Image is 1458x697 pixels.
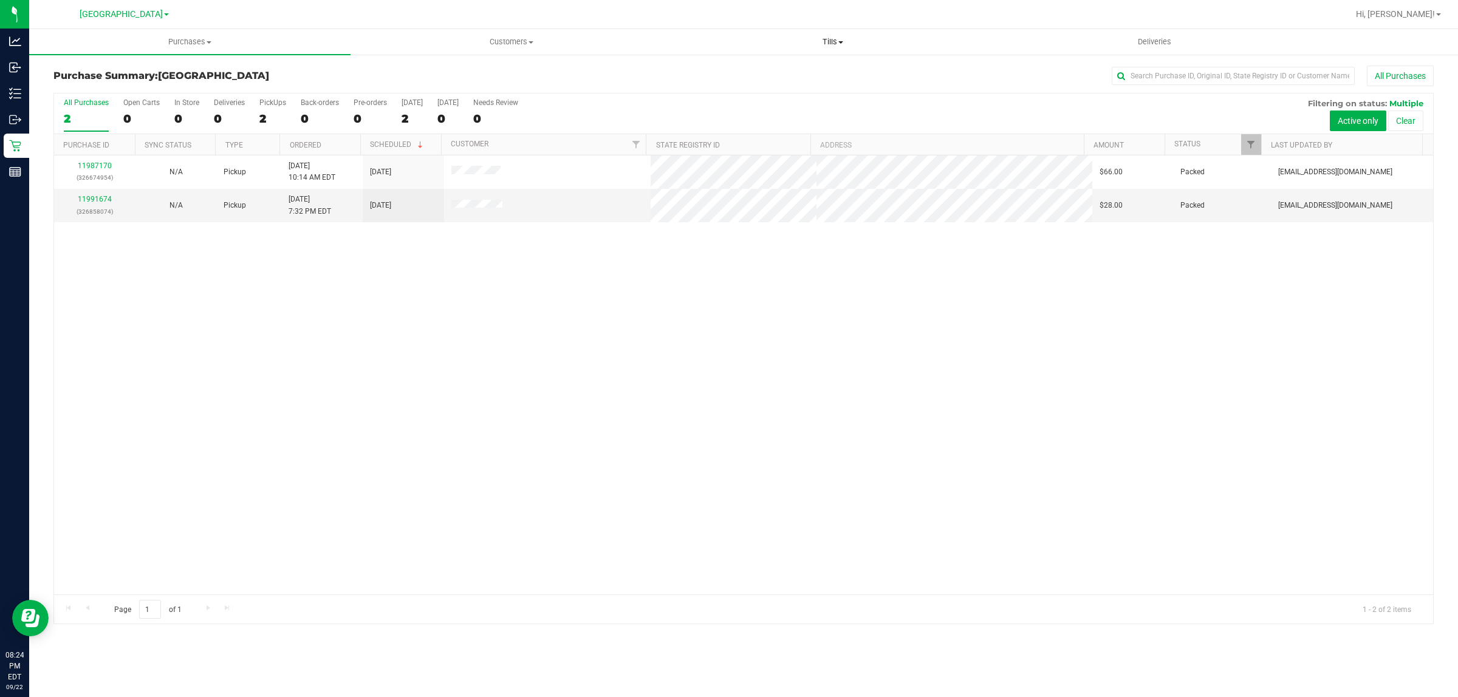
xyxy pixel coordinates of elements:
span: Packed [1180,200,1205,211]
a: Last Updated By [1271,141,1332,149]
iframe: Resource center [12,600,49,636]
span: Purchases [29,36,351,47]
div: 0 [473,112,518,126]
span: $66.00 [1100,166,1123,178]
a: Sync Status [145,141,191,149]
span: Multiple [1389,98,1423,108]
p: (326674954) [61,172,128,183]
inline-svg: Analytics [9,35,21,47]
span: Pickup [224,166,246,178]
span: [GEOGRAPHIC_DATA] [158,70,269,81]
div: 0 [214,112,245,126]
span: Page of 1 [104,600,191,619]
input: Search Purchase ID, Original ID, State Registry ID or Customer Name... [1112,67,1355,85]
inline-svg: Reports [9,166,21,178]
a: Deliveries [994,29,1315,55]
div: 0 [437,112,459,126]
a: Ordered [290,141,321,149]
div: Open Carts [123,98,160,107]
span: 1 - 2 of 2 items [1353,600,1421,618]
div: PickUps [259,98,286,107]
div: [DATE] [437,98,459,107]
a: Customer [451,140,488,148]
div: [DATE] [402,98,423,107]
div: Back-orders [301,98,339,107]
span: [GEOGRAPHIC_DATA] [80,9,163,19]
span: Packed [1180,166,1205,178]
h3: Purchase Summary: [53,70,513,81]
input: 1 [139,600,161,619]
div: In Store [174,98,199,107]
a: 11991674 [78,195,112,203]
div: 2 [402,112,423,126]
a: Status [1174,140,1200,148]
span: [DATE] [370,166,391,178]
div: Needs Review [473,98,518,107]
div: 2 [64,112,109,126]
span: Pickup [224,200,246,211]
div: All Purchases [64,98,109,107]
inline-svg: Inventory [9,87,21,100]
button: Clear [1388,110,1423,131]
span: [EMAIL_ADDRESS][DOMAIN_NAME] [1278,166,1392,178]
div: 0 [301,112,339,126]
a: Purchase ID [63,141,109,149]
span: [EMAIL_ADDRESS][DOMAIN_NAME] [1278,200,1392,211]
a: Tills [672,29,993,55]
span: Customers [351,36,671,47]
div: Deliveries [214,98,245,107]
a: Scheduled [370,140,425,149]
span: [DATE] 7:32 PM EDT [289,194,331,217]
a: State Registry ID [656,141,720,149]
button: Active only [1330,110,1386,131]
span: Not Applicable [169,201,183,209]
span: Filtering on status: [1308,98,1387,108]
a: 11987170 [78,161,112,170]
p: (326858074) [61,206,128,217]
a: Purchases [29,29,351,55]
p: 08:24 PM EDT [5,650,24,682]
button: N/A [169,200,183,211]
span: Deliveries [1121,36,1188,47]
div: 0 [123,112,160,126]
inline-svg: Outbound [9,114,21,126]
span: Not Applicable [169,168,183,176]
inline-svg: Inbound [9,61,21,73]
inline-svg: Retail [9,140,21,152]
button: N/A [169,166,183,178]
span: [DATE] 10:14 AM EDT [289,160,335,183]
span: [DATE] [370,200,391,211]
a: Type [225,141,243,149]
p: 09/22 [5,682,24,692]
span: Hi, [PERSON_NAME]! [1356,9,1435,19]
th: Address [810,134,1084,155]
span: $28.00 [1100,200,1123,211]
span: Tills [673,36,993,47]
div: 2 [259,112,286,126]
a: Filter [626,134,646,155]
a: Filter [1241,134,1261,155]
div: 0 [354,112,387,126]
div: Pre-orders [354,98,387,107]
button: All Purchases [1367,66,1434,86]
a: Customers [351,29,672,55]
div: 0 [174,112,199,126]
a: Amount [1093,141,1124,149]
